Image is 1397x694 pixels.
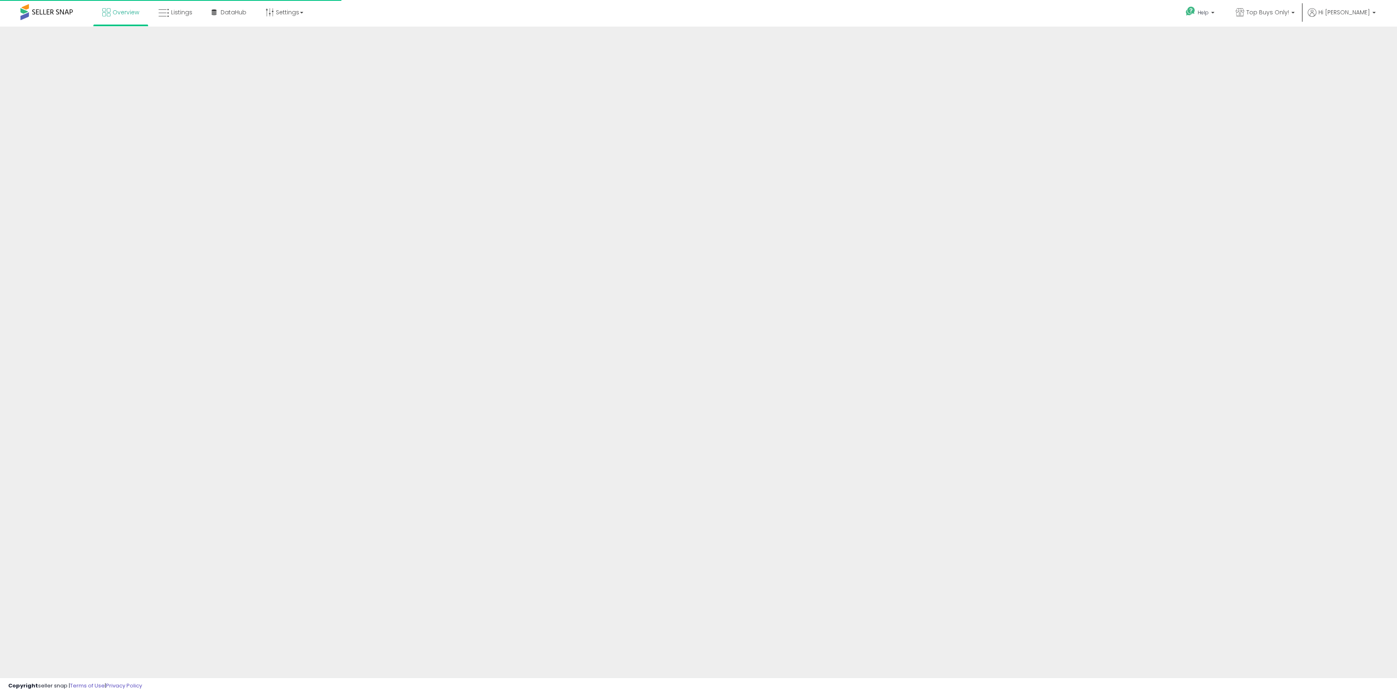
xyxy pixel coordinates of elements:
[1308,8,1376,25] a: Hi [PERSON_NAME]
[171,8,192,16] span: Listings
[1318,8,1370,16] span: Hi [PERSON_NAME]
[1185,6,1196,16] i: Get Help
[113,8,139,16] span: Overview
[221,8,246,16] span: DataHub
[1246,8,1289,16] span: Top Buys Only!
[1198,9,1209,16] span: Help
